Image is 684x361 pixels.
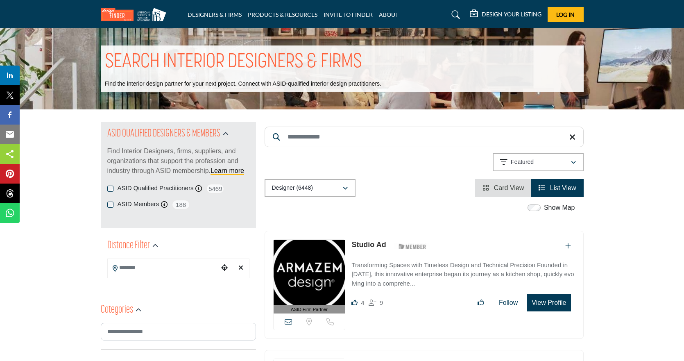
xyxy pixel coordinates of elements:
a: PRODUCTS & RESOURCES [248,11,317,18]
h2: Distance Filter [107,238,150,253]
p: Find the interior design partner for your next project. Connect with ASID-qualified interior desi... [105,80,381,88]
h2: Categories [101,303,133,318]
h5: DESIGN YOUR LISTING [482,11,541,18]
a: Search [444,8,465,21]
li: Card View [475,179,531,197]
button: Log In [548,7,584,22]
input: Search Category [101,323,256,341]
span: 5469 [206,184,224,194]
a: View Card [482,184,524,191]
span: 4 [361,299,364,306]
a: Transforming Spaces with Timeless Design and Technical Precision Founded in [DATE], this innovati... [351,256,575,288]
p: Transforming Spaces with Timeless Design and Technical Precision Founded in [DATE], this innovati... [351,261,575,288]
label: Show Map [544,203,575,213]
a: ABOUT [379,11,399,18]
span: List View [550,184,576,191]
label: ASID Members [118,200,159,209]
img: Site Logo [101,8,170,21]
input: Search Location [108,260,218,276]
a: Add To List [565,243,571,250]
div: Choose your current location [218,259,231,277]
span: 188 [172,200,190,210]
a: Studio Ad [351,241,386,249]
button: Like listing [472,295,489,311]
span: Card View [494,184,524,191]
a: ASID Firm Partner [274,240,345,314]
div: DESIGN YOUR LISTING [470,10,541,20]
a: DESIGNERS & FIRMS [188,11,242,18]
a: View List [539,184,576,191]
span: ASID Firm Partner [291,306,328,313]
span: 9 [380,299,383,306]
h2: ASID QUALIFIED DESIGNERS & MEMBERS [107,127,220,141]
a: INVITE TO FINDER [324,11,373,18]
button: View Profile [527,294,571,311]
img: Studio Ad [274,240,345,305]
p: Featured [511,158,534,166]
i: Likes [351,300,358,306]
p: Studio Ad [351,239,386,250]
button: Featured [493,153,584,171]
label: ASID Qualified Practitioners [118,184,194,193]
div: Clear search location [235,259,247,277]
button: Designer (6448) [265,179,356,197]
input: ASID Members checkbox [107,202,113,208]
h1: SEARCH INTERIOR DESIGNERS & FIRMS [105,50,362,75]
span: Log In [556,11,575,18]
input: Search Keyword [265,127,584,147]
p: Designer (6448) [272,184,313,192]
button: Follow [494,295,523,311]
p: Find Interior Designers, firms, suppliers, and organizations that support the profession and indu... [107,146,249,176]
input: ASID Qualified Practitioners checkbox [107,186,113,192]
a: Learn more [211,167,244,174]
li: List View [531,179,583,197]
img: ASID Members Badge Icon [394,241,431,252]
div: Followers [369,298,383,308]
